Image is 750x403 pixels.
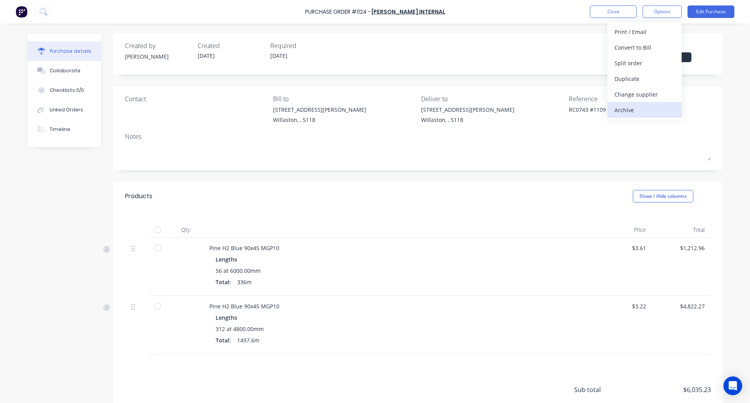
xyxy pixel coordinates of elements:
span: Total: [216,336,231,344]
div: [STREET_ADDRESS][PERSON_NAME] [273,106,366,114]
span: 336m [237,278,252,286]
a: [PERSON_NAME] Internal [371,8,445,16]
span: Total: [216,278,231,286]
div: Reference [569,94,711,104]
button: Close [590,5,637,18]
div: Bill to [273,94,415,104]
span: 1497.6m [237,336,259,344]
div: Contact [125,94,267,104]
span: Sub total [574,385,633,394]
div: Checklists 0/0 [50,87,84,94]
button: Duplicate [607,71,682,86]
span: $6,035.23 [633,385,711,394]
div: [PERSON_NAME] [125,52,191,61]
div: Price [594,222,652,238]
button: Options [643,5,682,18]
div: Created by [125,41,191,50]
span: 56 at 6000.00mm [216,267,261,275]
span: Lengths [216,255,237,263]
div: $3.61 [600,244,646,252]
img: Factory [16,6,27,18]
div: Timeline [50,126,70,133]
button: Split order [607,55,682,71]
button: Convert to Bill [607,39,682,55]
div: Split order [614,57,675,69]
div: Pine H2 Blue 90x45 MGP10 [209,302,587,310]
div: [STREET_ADDRESS][PERSON_NAME] [421,106,514,114]
div: Change supplier [614,89,675,100]
div: Collaborate [50,67,80,74]
div: Pine H2 Blue 90x45 MGP10 [209,244,587,252]
div: Linked Orders [50,106,83,113]
button: Linked Orders [28,100,101,120]
div: Total [652,222,711,238]
button: Show / Hide columns [633,190,693,202]
button: Timeline [28,120,101,139]
div: Purchase Order #1124 - [305,8,371,16]
div: Required [270,41,337,50]
div: Deliver to [421,94,563,104]
button: Edit Purchase [687,5,734,18]
textarea: RC0743 #1109 [569,106,666,123]
div: $3.22 [600,302,646,310]
div: Willaston, , 5118 [421,116,514,124]
div: Purchase details [50,48,91,55]
div: Convert to Bill [614,42,675,53]
div: Created [198,41,264,50]
div: Print / Email [614,26,675,38]
button: Print / Email [607,24,682,39]
div: Willaston, , 5118 [273,116,366,124]
span: 312 at 4800.00mm [216,325,264,333]
div: Notes [125,132,711,141]
div: $4,822.27 [659,302,705,310]
div: Qty [168,222,203,238]
div: Archive [614,104,675,116]
button: Checklists 0/0 [28,81,101,100]
div: Open Intercom Messenger [723,376,742,395]
button: Collaborate [28,61,101,81]
button: Purchase details [28,41,101,61]
div: Duplicate [614,73,675,84]
span: Lengths [216,313,237,322]
div: Products [125,192,152,201]
button: Change supplier [607,86,682,102]
div: $1,212.96 [659,244,705,252]
button: Archive [607,102,682,118]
